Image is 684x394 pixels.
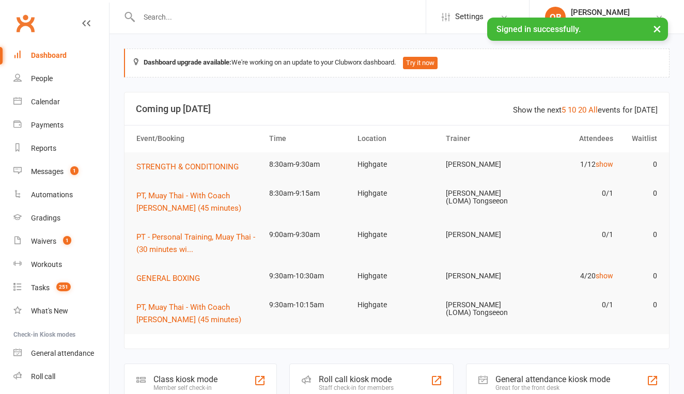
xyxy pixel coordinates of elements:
td: 8:30am-9:15am [265,181,353,206]
td: 0 [618,264,662,288]
div: We're working on an update to your Clubworx dashboard. [124,49,670,77]
td: Highgate [353,152,441,177]
span: GENERAL BOXING [136,274,200,283]
a: What's New [13,300,109,323]
a: Tasks 251 [13,276,109,300]
div: Dashboard [31,51,67,59]
td: [PERSON_NAME] (LOMA) Tongseeon [441,293,530,325]
div: Gradings [31,214,60,222]
button: × [648,18,666,40]
span: PT, Muay Thai - With Coach [PERSON_NAME] (45 minutes) [136,303,241,324]
a: Payments [13,114,109,137]
th: Location [353,125,441,152]
td: Highgate [353,264,441,288]
div: Payments [31,121,64,129]
td: 0 [618,223,662,247]
div: Staff check-in for members [319,384,394,391]
td: [PERSON_NAME] (LOMA) Tongseeon [441,181,530,214]
a: Reports [13,137,109,160]
a: Automations [13,183,109,207]
td: Highgate [353,223,441,247]
a: show [596,160,613,168]
div: General attendance [31,349,94,357]
div: Great for the front desk [495,384,610,391]
button: Try it now [403,57,438,69]
td: 4/20 [530,264,618,288]
div: Messages [31,167,64,176]
td: 0 [618,152,662,177]
a: Clubworx [12,10,38,36]
div: What's New [31,307,68,315]
span: PT - Personal Training, Muay Thai - (30 minutes wi... [136,232,255,254]
a: 5 [562,105,566,115]
td: Highgate [353,181,441,206]
div: Roll call [31,372,55,381]
h3: Coming up [DATE] [136,104,658,114]
div: OB [545,7,566,27]
span: 251 [56,282,71,291]
div: Workouts [31,260,62,269]
input: Search... [136,10,426,24]
td: Highgate [353,293,441,317]
div: Calendar [31,98,60,106]
td: 0/1 [530,181,618,206]
span: 1 [63,236,71,245]
a: General attendance kiosk mode [13,342,109,365]
td: 0/1 [530,223,618,247]
button: STRENGTH & CONDITIONING [136,161,246,173]
td: 9:30am-10:30am [265,264,353,288]
a: Waivers 1 [13,230,109,253]
a: All [588,105,598,115]
span: PT, Muay Thai - With Coach [PERSON_NAME] (45 minutes) [136,191,241,213]
th: Attendees [530,125,618,152]
button: PT - Personal Training, Muay Thai - (30 minutes wi... [136,231,260,256]
a: 10 [568,105,576,115]
div: Waivers [31,237,56,245]
div: [PERSON_NAME] [571,8,655,17]
a: People [13,67,109,90]
td: 1/12 [530,152,618,177]
th: Waitlist [618,125,662,152]
a: Calendar [13,90,109,114]
div: Member self check-in [153,384,217,391]
div: Roll call kiosk mode [319,374,394,384]
td: 9:30am-10:15am [265,293,353,317]
td: 0/1 [530,293,618,317]
span: Settings [455,5,484,28]
div: People [31,74,53,83]
span: 1 [70,166,79,175]
span: STRENGTH & CONDITIONING [136,162,239,171]
button: GENERAL BOXING [136,272,207,285]
div: Automations [31,191,73,199]
div: Show the next events for [DATE] [513,104,658,116]
div: Reports [31,144,56,152]
td: [PERSON_NAME] [441,223,530,247]
a: Gradings [13,207,109,230]
td: 0 [618,181,662,206]
div: Champions Gym Highgate [571,17,655,26]
div: General attendance kiosk mode [495,374,610,384]
span: Signed in successfully. [496,24,581,34]
td: 0 [618,293,662,317]
th: Time [265,125,353,152]
a: Workouts [13,253,109,276]
div: Class kiosk mode [153,374,217,384]
td: [PERSON_NAME] [441,264,530,288]
th: Event/Booking [132,125,265,152]
button: PT, Muay Thai - With Coach [PERSON_NAME] (45 minutes) [136,301,260,326]
a: Roll call [13,365,109,388]
div: Tasks [31,283,50,292]
strong: Dashboard upgrade available: [144,58,231,66]
button: PT, Muay Thai - With Coach [PERSON_NAME] (45 minutes) [136,190,260,214]
td: 8:30am-9:30am [265,152,353,177]
a: show [596,272,613,280]
a: 20 [578,105,586,115]
td: 9:00am-9:30am [265,223,353,247]
a: Messages 1 [13,160,109,183]
th: Trainer [441,125,530,152]
td: [PERSON_NAME] [441,152,530,177]
a: Dashboard [13,44,109,67]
